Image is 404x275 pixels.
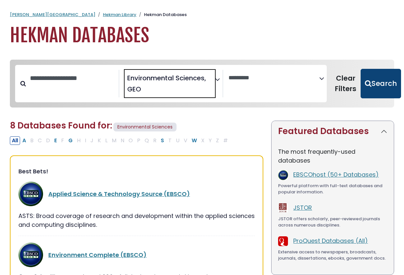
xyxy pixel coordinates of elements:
[26,73,119,84] input: Search database by title or keyword
[272,121,394,142] button: Featured Databases
[159,136,166,145] button: Filter Results S
[10,60,394,108] nav: Search filters
[10,11,95,18] a: [PERSON_NAME][GEOGRAPHIC_DATA]
[293,237,368,245] a: ProQuest Databases (All)
[278,216,387,228] div: JSTOR offers scholarly, peer-reviewed journals across numerous disciplines.
[278,183,387,195] div: Powerful platform with full-text databases and popular information.
[127,84,141,94] span: GEO
[10,120,112,131] span: 8 Databases Found for:
[10,136,230,144] div: Alpha-list to filter by first letter of database name
[293,170,379,179] a: EBSCOhost (50+ Databases)
[48,251,147,259] a: Environment Complete (EBSCO)
[142,88,147,94] textarea: Search
[125,84,141,94] li: GEO
[228,75,319,82] textarea: Search
[18,211,255,229] div: ASTS: Broad coverage of research and development within the applied sciences and computing discip...
[278,147,387,165] p: The most frequently-used databases
[113,123,177,131] span: Environmental Sciences
[127,73,206,83] span: Environmental Sciences
[18,168,255,175] h3: Best Bets!
[52,136,59,145] button: Filter Results E
[48,190,190,198] a: Applied Science & Technology Source (EBSCO)
[190,136,199,145] button: Filter Results W
[278,249,387,262] div: Extensive access to newspapers, broadcasts, journals, dissertations, ebooks, government docs.
[66,136,75,145] button: Filter Results G
[10,136,20,145] button: All
[20,136,28,145] button: Filter Results A
[136,11,187,18] li: Hekman Databases
[10,25,394,47] h1: Hekman Databases
[125,73,206,83] li: Environmental Sciences
[361,69,401,98] button: Submit for Search Results
[293,204,312,212] a: JSTOR
[10,11,394,18] nav: breadcrumb
[331,69,361,98] button: Clear Filters
[103,11,136,18] a: Hekman Library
